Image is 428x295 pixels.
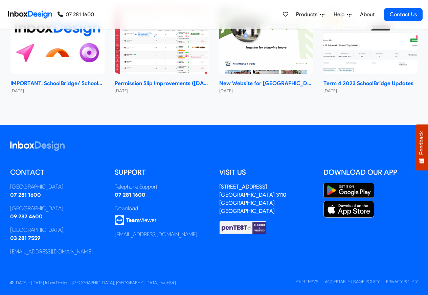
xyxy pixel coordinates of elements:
img: Term 4 2023 SchoolBridge Updates [323,4,418,74]
a: Privacy Policy [386,279,418,284]
h5: Contact [10,167,105,177]
strong: IMPORTANT: SchoolBridge/ SchoolPoint Data- Sharing Information- NEW 2024 [10,79,105,88]
a: [STREET_ADDRESS][GEOGRAPHIC_DATA] 3110[GEOGRAPHIC_DATA][GEOGRAPHIC_DATA] [219,183,286,214]
span: Feedback [419,131,425,155]
img: New Website for Whangaparāoa College [219,4,313,74]
strong: New Website for [GEOGRAPHIC_DATA] [219,79,313,88]
img: logo_inboxdesign_white.svg [10,141,65,151]
a: IMPORTANT: SchoolBridge/ SchoolPoint Data- Sharing Information- NEW 2024 IMPORTANT: SchoolBridge/... [10,4,105,94]
span: Help [334,10,347,19]
a: Term 4 2023 SchoolBridge Updates Term 4 2023 SchoolBridge Updates [DATE] [323,4,418,94]
h5: Visit us [219,167,314,177]
h5: Download our App [323,167,418,177]
a: 07 281 1600 [58,10,94,19]
button: Feedback - Show survey [415,124,428,170]
a: [EMAIL_ADDRESS][DOMAIN_NAME] [115,231,197,238]
a: Help [331,8,354,21]
a: Permission Slip Improvements (June 2024) Permission Slip Improvements ([DATE]) [DATE] [115,4,209,94]
small: [DATE] [10,88,105,94]
div: [GEOGRAPHIC_DATA] [10,204,105,213]
a: 03 281 7559 [10,235,40,241]
a: New Website for Whangaparāoa College New Website for [GEOGRAPHIC_DATA] [DATE] [219,4,313,94]
strong: Permission Slip Improvements ([DATE]) [115,79,209,88]
small: [DATE] [115,88,209,94]
a: Contact Us [384,8,423,21]
a: 07 281 1600 [10,192,41,198]
div: Telephone Support [115,183,209,191]
h5: Support [115,167,209,177]
span: © [DATE] - [DATE] Inbox Design | [GEOGRAPHIC_DATA], [GEOGRAPHIC_DATA] | web84 | [10,280,176,285]
img: Permission Slip Improvements (June 2024) [115,4,209,74]
div: Download [115,204,209,213]
img: logo_teamviewer.svg [115,215,157,225]
span: Products [296,10,320,19]
div: [GEOGRAPHIC_DATA] [10,183,105,191]
a: Acceptable Usage Policy [325,279,380,284]
address: [STREET_ADDRESS] [GEOGRAPHIC_DATA] 3110 [GEOGRAPHIC_DATA] [GEOGRAPHIC_DATA] [219,183,286,214]
img: IMPORTANT: SchoolBridge/ SchoolPoint Data- Sharing Information- NEW 2024 [10,4,105,74]
small: [DATE] [323,88,418,94]
img: Google Play Store [323,183,374,198]
div: [GEOGRAPHIC_DATA] [10,226,105,234]
small: [DATE] [219,88,313,94]
a: Our Terms [296,279,318,284]
a: 07 281 1600 [115,192,145,198]
a: 09 282 4600 [10,213,43,220]
a: [EMAIL_ADDRESS][DOMAIN_NAME] [10,248,93,255]
img: Checked & Verified by penTEST [219,221,267,235]
a: Products [293,8,327,21]
a: About [358,8,377,21]
strong: Term 4 2023 SchoolBridge Updates [323,79,418,88]
a: Checked & Verified by penTEST [219,224,267,230]
img: Apple App Store [323,201,374,218]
